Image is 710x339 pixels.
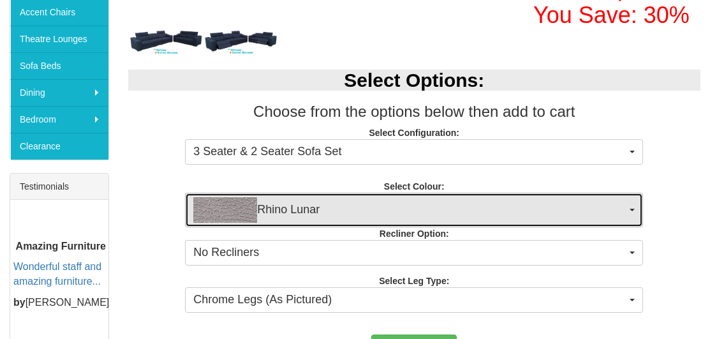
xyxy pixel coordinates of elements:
button: Rhino LunarRhino Lunar [185,193,643,227]
a: Dining [10,79,108,106]
a: Bedroom [10,106,108,133]
b: by [13,297,26,308]
strong: Select Configuration: [369,128,459,138]
font: You Save: 30% [533,2,690,28]
h3: Choose from the options below then add to cart [128,103,701,120]
button: 3 Seater & 2 Seater Sofa Set [185,139,643,165]
strong: Select Colour: [384,181,445,192]
a: Clearance [10,133,108,160]
b: Amazing Furniture [16,241,106,252]
strong: Recliner Option: [380,229,449,239]
strong: Select Leg Type: [379,276,449,286]
a: Theatre Lounges [10,26,108,52]
span: 3 Seater & 2 Seater Sofa Set [193,144,626,160]
span: No Recliners [193,245,626,261]
a: Sofa Beds [10,52,108,79]
button: Chrome Legs (As Pictured) [185,287,643,313]
span: Rhino Lunar [193,197,626,223]
img: Rhino Lunar [193,197,257,223]
span: Chrome Legs (As Pictured) [193,292,626,308]
a: Wonderful staff and amazing furniture... [13,262,101,287]
div: Testimonials [10,174,108,200]
p: [PERSON_NAME] [13,296,108,310]
b: Select Options: [344,70,484,91]
button: No Recliners [185,240,643,266]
